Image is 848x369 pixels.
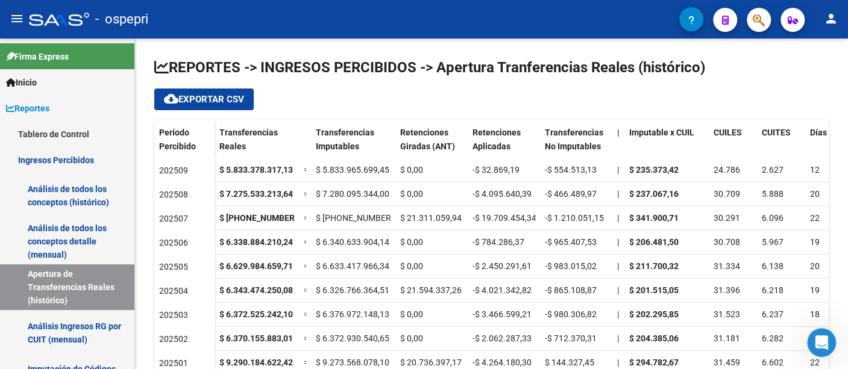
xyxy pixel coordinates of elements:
[159,214,188,223] span: 202507
[709,120,757,170] datatable-header-cell: CUILES
[473,261,532,271] span: -$ 2.450.291,61
[629,358,679,367] strong: $ 294.782,67
[316,237,389,247] span: $ 6.340.633.904,14
[219,333,293,343] strong: $ 6.370.155.883,01
[219,285,293,295] strong: $ 6.343.474.250,08
[617,261,619,271] span: |
[154,120,215,170] datatable-header-cell: Período Percibido
[159,166,188,175] span: 202509
[6,50,69,63] span: Firma Express
[473,237,524,247] span: -$ 784.286,37
[6,76,37,89] span: Inicio
[473,128,521,151] span: Retenciones Aplicadas
[159,286,188,296] span: 202504
[400,358,462,367] span: $ 20.736.397,17
[164,94,244,105] span: Exportar CSV
[304,309,309,319] span: =
[810,213,820,223] span: 22
[304,261,309,271] span: =
[545,213,604,223] span: -$ 1.210.051,15
[311,120,395,170] datatable-header-cell: Transferencias Imputables
[762,189,784,199] span: 5.888
[545,189,597,199] span: -$ 466.489,97
[159,310,188,320] span: 202503
[612,120,624,170] datatable-header-cell: |
[473,285,532,295] span: -$ 4.021.342,82
[473,358,532,367] span: -$ 4.264.180,30
[400,213,462,223] span: $ 21.311.059,94
[400,189,423,199] span: $ 0,00
[617,237,619,247] span: |
[545,237,597,247] span: -$ 965.407,53
[316,128,374,151] span: Transferencias Imputables
[545,165,597,175] span: -$ 554.513,13
[159,262,188,271] span: 202505
[95,6,148,33] span: - ospepri
[304,189,309,199] span: =
[762,128,791,137] span: CUITES
[219,237,293,247] strong: $ 6.338.884.210,24
[159,358,188,368] span: 202501
[762,261,784,271] span: 6.138
[159,128,196,151] span: Período Percibido
[617,285,619,295] span: |
[304,237,309,247] span: =
[304,333,309,343] span: =
[10,11,24,26] mat-icon: menu
[316,309,389,319] span: $ 6.376.972.148,13
[810,358,820,367] span: 22
[473,309,532,319] span: -$ 3.466.599,21
[545,261,597,271] span: -$ 983.015,02
[219,213,309,223] strong: $ [PHONE_NUMBER],75
[159,238,188,247] span: 202506
[219,128,278,151] span: Transferencias Reales
[304,165,309,175] span: =
[473,189,532,199] span: -$ 4.095.640,39
[629,165,679,175] strong: $ 235.373,42
[395,120,468,170] datatable-header-cell: Retenciones Giradas (ANT)
[219,165,293,175] strong: $ 5.833.378.317,13
[762,358,784,367] span: 6.602
[762,285,784,295] span: 6.218
[714,333,740,343] span: 31.181
[545,333,597,343] span: -$ 712.370,31
[629,285,679,295] strong: $ 201.515,05
[473,333,532,343] span: -$ 2.062.287,33
[629,213,679,223] strong: $ 341.900,71
[545,309,597,319] span: -$ 980.306,82
[215,120,299,170] datatable-header-cell: Transferencias Reales
[810,189,820,199] span: 20
[617,358,619,367] span: |
[219,358,293,367] strong: $ 9.290.184.622,42
[714,165,740,175] span: 24.786
[219,189,293,199] strong: $ 7.275.533.213,64
[400,165,423,175] span: $ 0,00
[400,309,423,319] span: $ 0,00
[400,285,462,295] span: $ 21.594.337,26
[304,358,309,367] span: =
[400,333,423,343] span: $ 0,00
[824,11,838,26] mat-icon: person
[810,165,820,175] span: 12
[714,213,740,223] span: 30.291
[807,328,836,357] iframe: Intercom live chat
[545,128,603,151] span: Transferencias No Imputables
[810,309,820,319] span: 18
[400,237,423,247] span: $ 0,00
[629,128,694,137] span: Imputable x CUIL
[400,261,423,271] span: $ 0,00
[316,285,389,295] span: $ 6.326.766.364,51
[810,237,820,247] span: 19
[316,358,389,367] span: $ 9.273.568.078,10
[714,261,740,271] span: 31.334
[400,128,455,151] span: Retenciones Giradas (ANT)
[714,237,740,247] span: 30.708
[316,213,405,223] span: $ [PHONE_NUMBER],30
[304,213,309,223] span: =
[219,309,293,319] strong: $ 6.372.525.242,10
[545,358,594,367] span: $ 144.327,45
[629,309,679,319] strong: $ 202.295,85
[545,285,597,295] span: -$ 865.108,87
[810,261,820,271] span: 20
[304,285,309,295] span: =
